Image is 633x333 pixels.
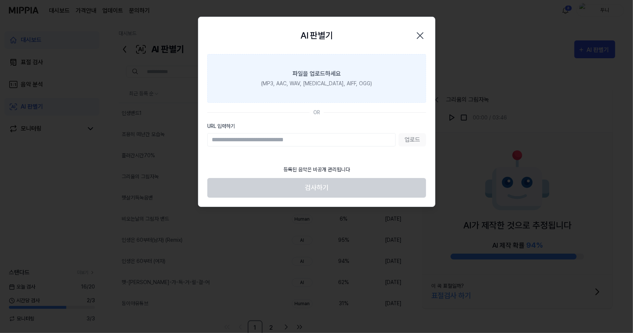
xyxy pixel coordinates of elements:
[279,161,355,178] div: 등록된 음악은 비공개 관리됩니다
[300,29,333,42] h2: AI 판별기
[293,69,341,78] div: 파일을 업로드하세요
[313,109,320,116] div: OR
[261,80,372,88] div: (MP3, AAC, WAV, [MEDICAL_DATA], AIFF, OGG)
[207,122,426,130] label: URL 입력하기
